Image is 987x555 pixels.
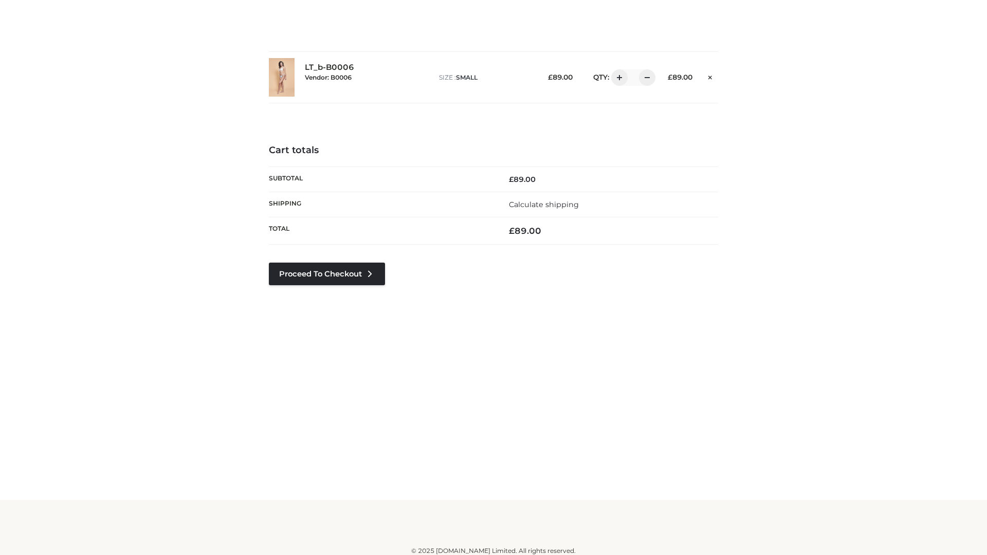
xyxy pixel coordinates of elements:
th: Shipping [269,192,493,217]
span: £ [509,175,514,184]
p: size : [439,73,532,82]
bdi: 89.00 [509,175,536,184]
bdi: 89.00 [509,226,541,236]
h4: Cart totals [269,145,718,156]
a: Remove this item [703,69,718,83]
div: LT_b-B0006 [305,63,429,91]
div: QTY: [583,69,652,86]
a: Calculate shipping [509,200,579,209]
span: SMALL [456,73,478,81]
th: Subtotal [269,166,493,192]
th: Total [269,217,493,245]
span: £ [548,73,553,81]
a: Proceed to Checkout [269,263,385,285]
bdi: 89.00 [548,73,573,81]
bdi: 89.00 [668,73,692,81]
span: £ [509,226,515,236]
span: £ [668,73,672,81]
small: Vendor: B0006 [305,73,352,81]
